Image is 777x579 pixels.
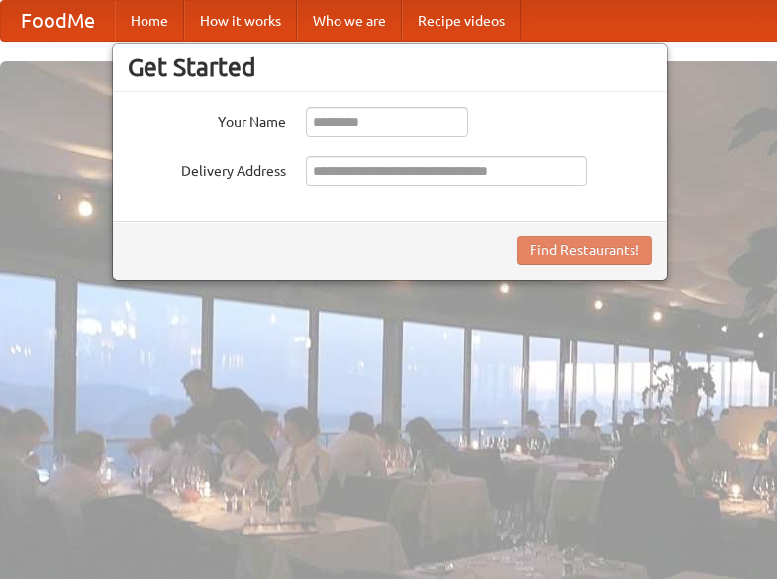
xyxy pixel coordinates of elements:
[1,1,115,41] a: FoodMe
[115,1,184,41] a: Home
[128,156,286,181] label: Delivery Address
[128,107,286,132] label: Your Name
[402,1,521,41] a: Recipe videos
[128,52,652,82] h3: Get Started
[517,236,652,265] button: Find Restaurants!
[184,1,297,41] a: How it works
[297,1,402,41] a: Who we are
